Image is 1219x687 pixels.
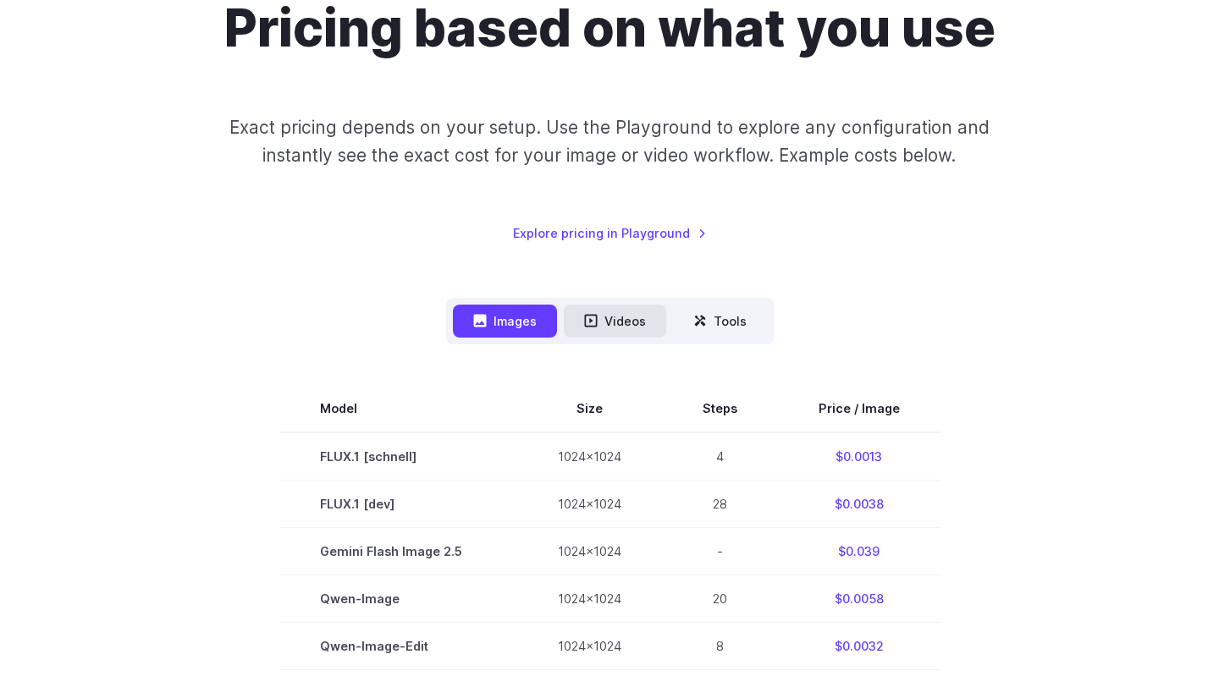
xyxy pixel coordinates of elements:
[778,527,940,574] td: $0.039
[517,574,662,622] td: 1024x1024
[662,574,778,622] td: 20
[778,622,940,669] td: $0.0032
[517,385,662,432] th: Size
[320,541,477,561] span: Gemini Flash Image 2.5
[517,480,662,527] td: 1024x1024
[279,480,517,527] td: FLUX.1 [dev]
[517,622,662,669] td: 1024x1024
[778,385,940,432] th: Price / Image
[662,432,778,481] td: 4
[662,480,778,527] td: 28
[673,305,767,338] button: Tools
[778,480,940,527] td: $0.0038
[517,432,662,481] td: 1024x1024
[279,574,517,622] td: Qwen-Image
[662,527,778,574] td: -
[197,113,1022,170] p: Exact pricing depends on your setup. Use the Playground to explore any configuration and instantl...
[279,622,517,669] td: Qwen-Image-Edit
[564,305,666,338] button: Videos
[662,385,778,432] th: Steps
[279,385,517,432] th: Model
[778,574,940,622] td: $0.0058
[517,527,662,574] td: 1024x1024
[513,223,707,243] a: Explore pricing in Playground
[778,432,940,481] td: $0.0013
[662,622,778,669] td: 8
[279,432,517,481] td: FLUX.1 [schnell]
[453,305,557,338] button: Images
